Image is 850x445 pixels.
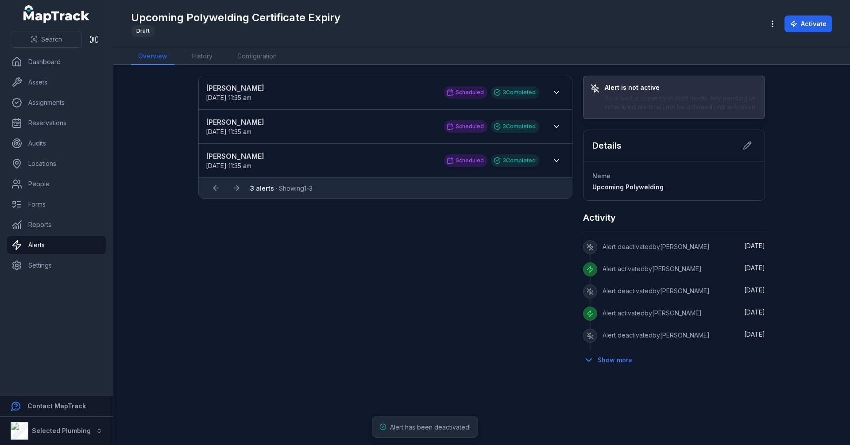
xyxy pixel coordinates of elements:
div: 3 Completed [491,120,539,133]
time: 8/21/2025, 8:19:13 AM [744,242,765,249]
a: History [185,48,220,65]
span: [DATE] [744,308,765,316]
a: [PERSON_NAME][DATE] 11:35 am [206,83,435,102]
a: Settings [7,257,106,274]
a: People [7,175,106,193]
a: Locations [7,155,106,173]
a: Configuration [230,48,284,65]
span: Alert activated by [PERSON_NAME] [603,309,702,317]
a: Audits [7,134,106,152]
h2: Activity [583,211,616,224]
div: Draft [131,25,155,37]
div: Your alert is currently in draft mode. Any pending or scheduled alerts will not be actioned until... [605,94,757,111]
a: [PERSON_NAME][DATE] 11:35 am [206,151,435,170]
a: Assignments [7,94,106,111]
time: 8/25/2025, 11:35:00 AM [206,128,251,135]
button: Search [11,31,82,48]
span: [DATE] [744,242,765,249]
time: 8/18/2025, 1:20:10 PM [744,308,765,316]
div: 3 Completed [491,86,539,99]
a: [PERSON_NAME][DATE] 11:35 am [206,117,435,136]
span: Alert deactivated by [PERSON_NAME] [603,331,710,339]
a: Overview [131,48,174,65]
time: 8/18/2025, 1:17:59 PM [744,330,765,338]
a: Reports [7,216,106,234]
div: 3 Completed [491,154,539,167]
a: Forms [7,196,106,213]
span: Alert deactivated by [PERSON_NAME] [603,287,710,295]
button: Show more [583,351,638,369]
span: Alert deactivated by [PERSON_NAME] [603,243,710,250]
div: Scheduled [444,154,487,167]
time: 8/18/2025, 2:32:50 PM [744,286,765,294]
h3: Alert is not active [605,83,757,92]
span: [DATE] 11:35 am [206,94,251,101]
a: Reservations [7,114,106,132]
time: 8/25/2025, 11:35:00 AM [206,162,251,169]
span: [DATE] [744,330,765,338]
span: [DATE] 11:35 am [206,128,251,135]
h2: Details [592,139,622,152]
span: [DATE] [744,286,765,294]
a: Alerts [7,236,106,254]
strong: Selected Plumbing [32,427,91,434]
span: Upcoming Polywelding Certificate Expiry [592,183,720,191]
strong: [PERSON_NAME] [206,83,435,93]
div: Scheduled [444,120,487,133]
button: Activate [784,15,832,32]
time: 8/25/2025, 11:35:00 AM [206,94,251,101]
span: Alert has been deactivated! [390,423,471,431]
div: Scheduled [444,86,487,99]
strong: [PERSON_NAME] [206,151,435,161]
a: MapTrack [23,5,90,23]
span: Alert activated by [PERSON_NAME] [603,265,702,272]
strong: [PERSON_NAME] [206,117,435,127]
a: Assets [7,73,106,91]
strong: 3 alerts [250,184,274,192]
span: Search [41,35,62,44]
a: Dashboard [7,53,106,71]
span: Name [592,172,610,180]
strong: Contact MapTrack [27,402,86,410]
span: [DATE] 11:35 am [206,162,251,169]
span: [DATE] [744,264,765,272]
time: 8/18/2025, 2:40:41 PM [744,264,765,272]
span: · Showing 1 - 3 [250,184,313,192]
h1: Upcoming Polywelding Certificate Expiry [131,11,340,25]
